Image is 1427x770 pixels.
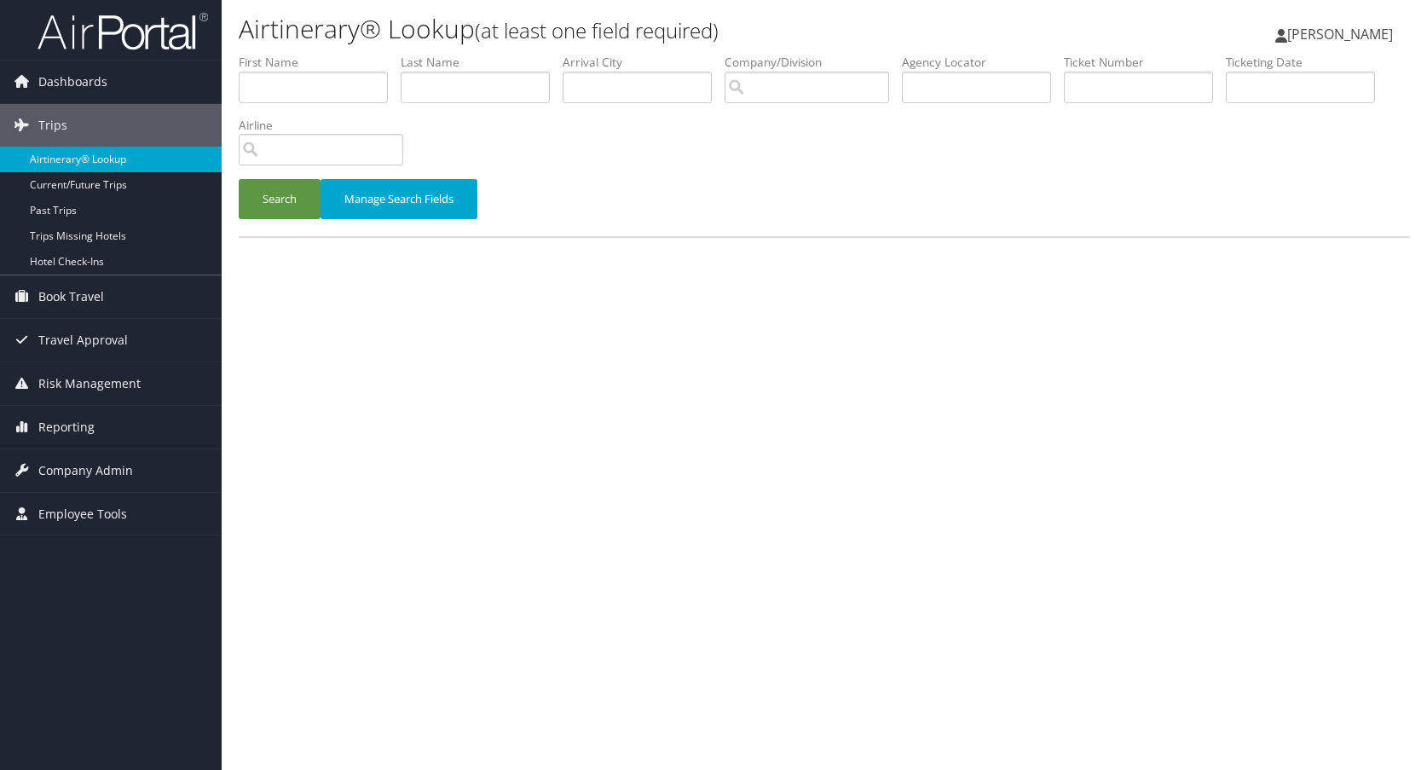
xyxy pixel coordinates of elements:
label: First Name [239,54,401,71]
button: Manage Search Fields [321,179,477,219]
label: Airline [239,117,416,134]
span: Reporting [38,406,95,449]
button: Search [239,179,321,219]
span: Book Travel [38,275,104,318]
h1: Airtinerary® Lookup [239,11,1020,47]
span: Trips [38,104,67,147]
label: Arrival City [563,54,725,71]
label: Company/Division [725,54,902,71]
a: [PERSON_NAME] [1275,9,1410,60]
span: Dashboards [38,61,107,103]
label: Ticketing Date [1226,54,1388,71]
span: Risk Management [38,362,141,405]
span: Company Admin [38,449,133,492]
label: Last Name [401,54,563,71]
span: Travel Approval [38,319,128,362]
label: Ticket Number [1064,54,1226,71]
img: airportal-logo.png [38,11,208,51]
label: Agency Locator [902,54,1064,71]
span: Employee Tools [38,493,127,536]
span: [PERSON_NAME] [1287,25,1393,43]
small: (at least one field required) [475,16,719,44]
